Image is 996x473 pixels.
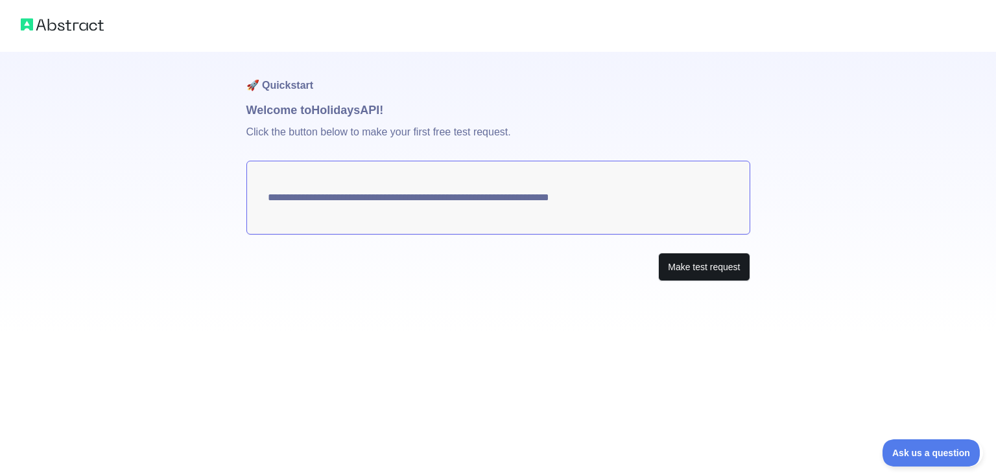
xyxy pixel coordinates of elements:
[246,52,750,101] h1: 🚀 Quickstart
[21,16,104,34] img: Abstract logo
[658,253,750,282] button: Make test request
[883,439,983,467] iframe: Toggle Customer Support
[246,101,750,119] h1: Welcome to Holidays API!
[246,119,750,161] p: Click the button below to make your first free test request.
